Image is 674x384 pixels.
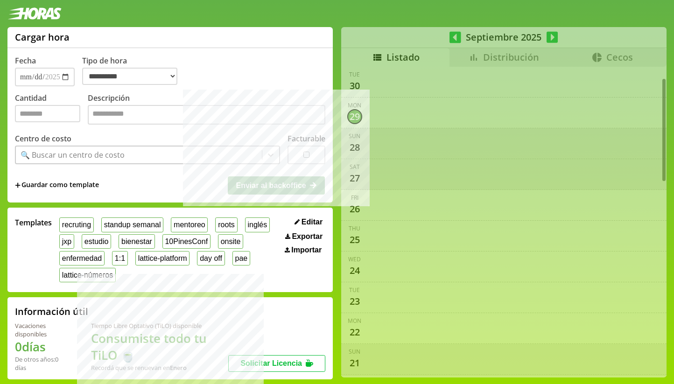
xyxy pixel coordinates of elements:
[88,93,325,127] label: Descripción
[7,7,62,20] img: logotipo
[171,217,208,232] button: mentoreo
[197,251,225,265] button: day off
[162,234,211,249] button: 10PinesConf
[15,305,88,318] h2: Información útil
[215,217,237,232] button: roots
[218,234,243,249] button: onsite
[101,217,163,232] button: standup semanal
[245,217,270,232] button: inglés
[15,180,99,190] span: +Guardar como template
[291,246,322,254] span: Importar
[15,105,80,122] input: Cantidad
[240,359,302,367] span: Solicitar Licencia
[91,321,228,330] div: Tiempo Libre Optativo (TiLO) disponible
[82,234,111,249] button: estudio
[15,355,69,372] div: De otros años: 0 días
[59,217,94,232] button: recruting
[15,56,36,66] label: Fecha
[82,56,185,86] label: Tipo de hora
[292,217,325,227] button: Editar
[59,251,105,265] button: enfermedad
[170,363,187,372] b: Enero
[302,218,323,226] span: Editar
[88,105,325,125] textarea: Descripción
[15,217,52,228] span: Templates
[232,251,250,265] button: pae
[15,93,88,127] label: Cantidad
[59,268,116,282] button: lattice-números
[21,150,125,160] div: 🔍 Buscar un centro de costo
[119,234,154,249] button: bienestar
[15,31,70,43] h1: Cargar hora
[135,251,190,265] button: lattice-platform
[112,251,128,265] button: 1:1
[91,330,228,363] h1: Consumiste todo tu TiLO 🍵
[282,232,325,241] button: Exportar
[15,133,71,144] label: Centro de costo
[82,68,177,85] select: Tipo de hora
[59,234,74,249] button: jxp
[288,133,325,144] label: Facturable
[15,338,69,355] h1: 0 días
[15,180,21,190] span: +
[292,232,323,241] span: Exportar
[228,355,325,372] button: Solicitar Licencia
[15,321,69,338] div: Vacaciones disponibles
[91,363,228,372] div: Recordá que se renuevan en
